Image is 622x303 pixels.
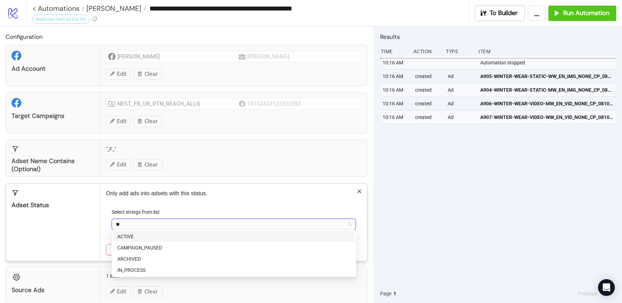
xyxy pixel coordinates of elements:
span: Page [380,290,391,297]
button: ... [528,6,546,21]
div: 10:16 AM [382,97,410,110]
div: Open Intercom Messenger [598,279,615,296]
input: Select strings from list [116,220,120,228]
a: A906-WINTER-WEAR-VIDEO-MW_EN_VID_NONE_CP_08102025_M_CC_SC24_USP10_WINTER25_ [480,97,613,110]
span: A904-WINTER-WEAR-STATIC-MW_EN_IMG_NONE_CP_08102025_M_CC_SC24_USP10_WINTER25_ [480,86,613,94]
div: duplicate from ad IDs list [32,15,90,24]
div: Time [380,45,408,58]
span: A906-WINTER-WEAR-VIDEO-MW_EN_VID_NONE_CP_08102025_M_CC_SC24_USP10_WINTER25_ [480,100,613,107]
button: Run Automation [548,6,616,21]
div: Type [445,45,473,58]
div: Ad [447,70,475,83]
h2: Configuration [6,32,368,41]
div: 10:16 AM [382,70,410,83]
span: A907-WINTER-WEAR-VIDEO-WW_EN_VID_NONE_CP_08102025_F_CC_SC24_USP10_WINTER25_ [480,113,613,121]
div: Ad [447,83,475,97]
div: Adset Status [12,201,95,209]
div: created [414,70,442,83]
div: CAMPAIGN_PAUSED [113,242,355,253]
div: created [414,111,442,124]
div: ARCHIVED [117,255,351,263]
div: ARCHIVED [113,253,355,265]
span: close [357,189,362,194]
span: [PERSON_NAME] [85,4,141,13]
button: To Builder [475,6,525,21]
a: < Automations [32,5,85,12]
div: IN_PROCESS [117,266,351,274]
h2: Results [380,32,616,41]
div: created [414,97,442,110]
div: Ad [447,111,475,124]
div: ACTIVE [113,231,355,242]
div: IN_PROCESS [113,265,355,276]
a: A907-WINTER-WEAR-VIDEO-WW_EN_VID_NONE_CP_08102025_F_CC_SC24_USP10_WINTER25_ [480,111,613,124]
div: CAMPAIGN_PAUSED [117,244,351,252]
div: Action [413,45,440,58]
div: 10:16 AM [382,56,410,69]
a: [PERSON_NAME] [85,5,146,12]
a: A904-WINTER-WEAR-STATIC-MW_EN_IMG_NONE_CP_08102025_M_CC_SC24_USP10_WINTER25_ [480,83,613,97]
button: Previous [576,290,599,297]
span: To Builder [490,9,518,17]
div: Ad [447,97,475,110]
a: A905-WINTER-WEAR-STATIC-WW_EN_IMG_NONE_CP_08102025_F_CC_SC24_USP10_WINTER25_ [480,70,613,83]
span: A905-WINTER-WEAR-STATIC-WW_EN_IMG_NONE_CP_08102025_F_CC_SC24_USP10_WINTER25_ [480,72,613,80]
span: Run Automation [563,9,609,17]
div: ACTIVE [117,233,351,240]
p: Only add ads into adsets with this status. [106,189,362,198]
label: Select strings from list [112,208,164,216]
button: Cancel [106,244,132,255]
div: 10:16 AM [382,111,410,124]
div: 10:16 AM [382,83,410,97]
button: 1 [391,290,398,297]
div: Automation stopped [480,56,618,69]
div: Item [478,45,616,58]
div: created [414,83,442,97]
